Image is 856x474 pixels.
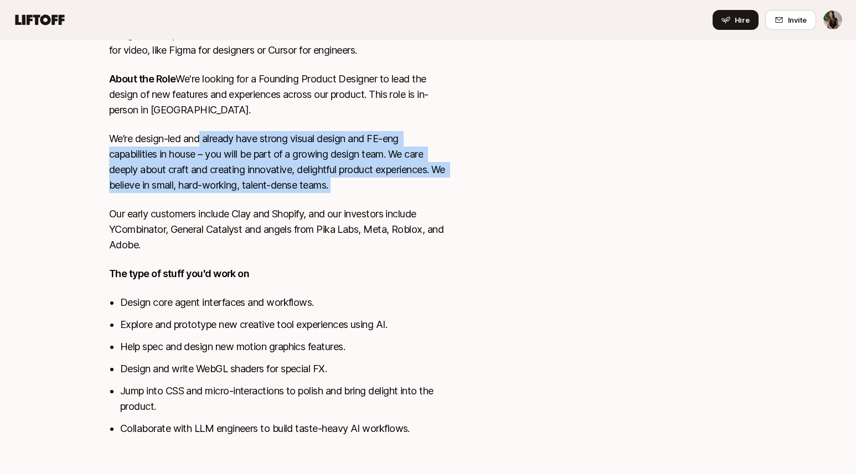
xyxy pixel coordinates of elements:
[120,361,446,377] li: Design and write WebGL shaders for special FX.
[823,10,843,30] button: Ciara Cornette
[109,71,446,118] p: We're looking for a Founding Product Designer to lead the design of new features and experiences ...
[765,10,816,30] button: Invite
[120,339,446,355] li: Help spec and design new motion graphics features.
[109,73,176,85] strong: About the Role
[735,14,750,25] span: Hire
[109,206,446,253] p: Our early customers include Clay and Shopify, and our investors include YCombinator, General Cata...
[120,317,446,332] li: Explore and prototype new creative tool experiences using AI.
[120,295,446,310] li: Design core agent interfaces and workflows.
[109,27,446,58] p: Our goal is simple: to be the the default choice for creative and content teams for video, like F...
[109,131,446,193] p: We’re design-led and already have strong visual design and FE-eng capabilities in house – you wil...
[788,14,807,25] span: Invite
[120,421,446,436] li: Collaborate with LLM engineers to build taste-heavy AI workflows.
[109,268,249,279] strong: The type of stuff you'd work on
[823,11,842,29] img: Ciara Cornette
[713,10,759,30] button: Hire
[120,383,446,414] li: Jump into CSS and micro-interactions to polish and bring delight into the product.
